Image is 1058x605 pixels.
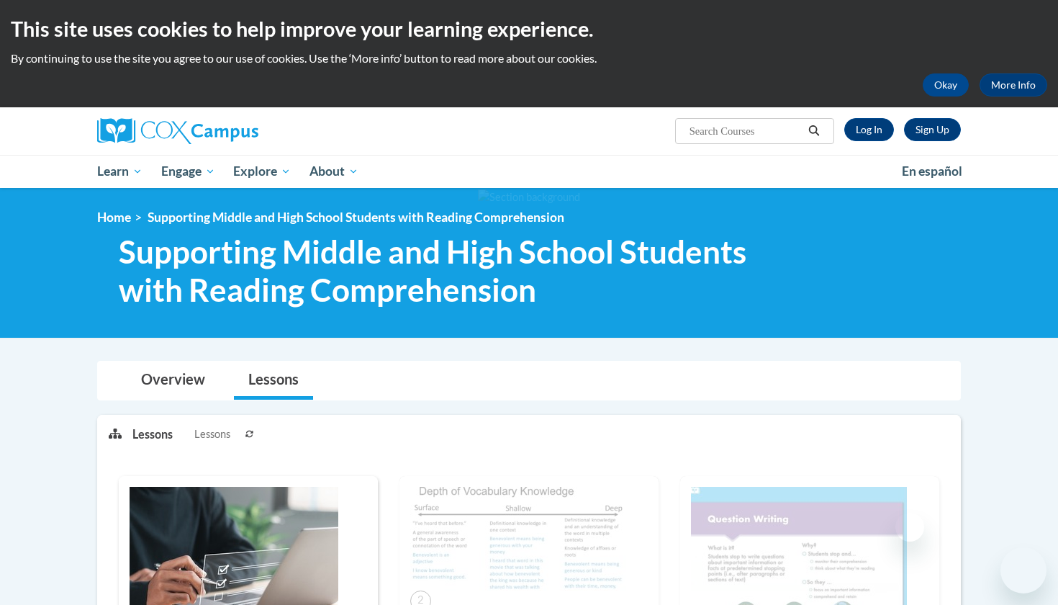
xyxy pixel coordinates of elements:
[97,210,131,225] a: Home
[980,73,1047,97] a: More Info
[688,122,803,140] input: Search Courses
[97,163,143,180] span: Learn
[132,426,173,442] p: Lessons
[127,362,220,400] a: Overview
[11,50,1047,66] p: By continuing to use the site you agree to our use of cookies. Use the ‘More info’ button to read...
[478,189,580,205] img: Section background
[895,513,924,542] iframe: Close message
[923,73,969,97] button: Okay
[152,155,225,188] a: Engage
[300,155,368,188] a: About
[97,118,258,144] img: Cox Campus
[76,155,982,188] div: Main menu
[892,156,972,187] a: En español
[148,210,564,225] span: Supporting Middle and High School Students with Reading Comprehension
[119,233,761,309] span: Supporting Middle and High School Students with Reading Comprehension
[410,487,626,591] img: Course Image
[309,163,358,180] span: About
[844,118,894,141] a: Log In
[803,122,825,140] button: Search
[1000,547,1046,593] iframe: Button to launch messaging window
[194,426,230,442] span: Lessons
[88,155,152,188] a: Learn
[902,163,962,179] span: En español
[97,118,371,144] a: Cox Campus
[904,118,961,141] a: Register
[224,155,300,188] a: Explore
[161,163,215,180] span: Engage
[234,362,313,400] a: Lessons
[233,163,291,180] span: Explore
[11,14,1047,43] h2: This site uses cookies to help improve your learning experience.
